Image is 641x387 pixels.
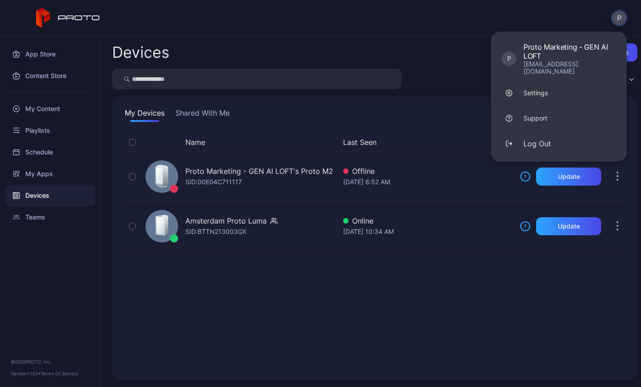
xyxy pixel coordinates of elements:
[523,61,616,75] div: [EMAIL_ADDRESS][DOMAIN_NAME]
[5,43,95,65] a: App Store
[611,10,627,26] button: P
[343,137,509,148] button: Last Seen
[343,226,513,237] div: [DATE] 10:34 AM
[123,107,166,122] button: My Devices
[343,166,513,177] div: Offline
[491,37,627,80] a: PProto Marketing - GEN AI LOFT[EMAIL_ADDRESS][DOMAIN_NAME]
[5,65,95,87] a: Content Store
[491,131,627,156] button: Log Out
[343,177,513,187] div: [DATE] 6:52 AM
[41,371,78,376] a: Terms Of Service
[5,206,95,228] a: Teams
[185,226,246,237] div: SID: BTTN213003GX
[491,106,627,131] a: Support
[536,217,601,235] button: Update
[343,215,513,226] div: Online
[5,163,95,185] a: My Apps
[112,44,170,61] h2: Devices
[558,223,580,230] div: Update
[502,51,516,66] div: P
[491,80,627,106] a: Settings
[5,185,95,206] a: Devices
[185,166,333,177] div: Proto Marketing - GEN AI LOFT's Proto M2
[185,137,205,148] button: Name
[185,215,267,226] div: Amsterdam Proto Luma
[523,114,547,123] div: Support
[558,173,580,180] div: Update
[5,98,95,120] a: My Content
[174,107,231,122] button: Shared With Me
[5,141,95,163] a: Schedule
[536,168,601,186] button: Update
[523,138,551,149] div: Log Out
[523,89,548,98] div: Settings
[185,177,242,187] div: SID: 00E04C711117
[5,120,95,141] a: Playlists
[11,358,90,365] div: © 2025 PROTO, Inc.
[11,371,41,376] span: Version 1.13.1 •
[523,42,616,61] div: Proto Marketing - GEN AI LOFT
